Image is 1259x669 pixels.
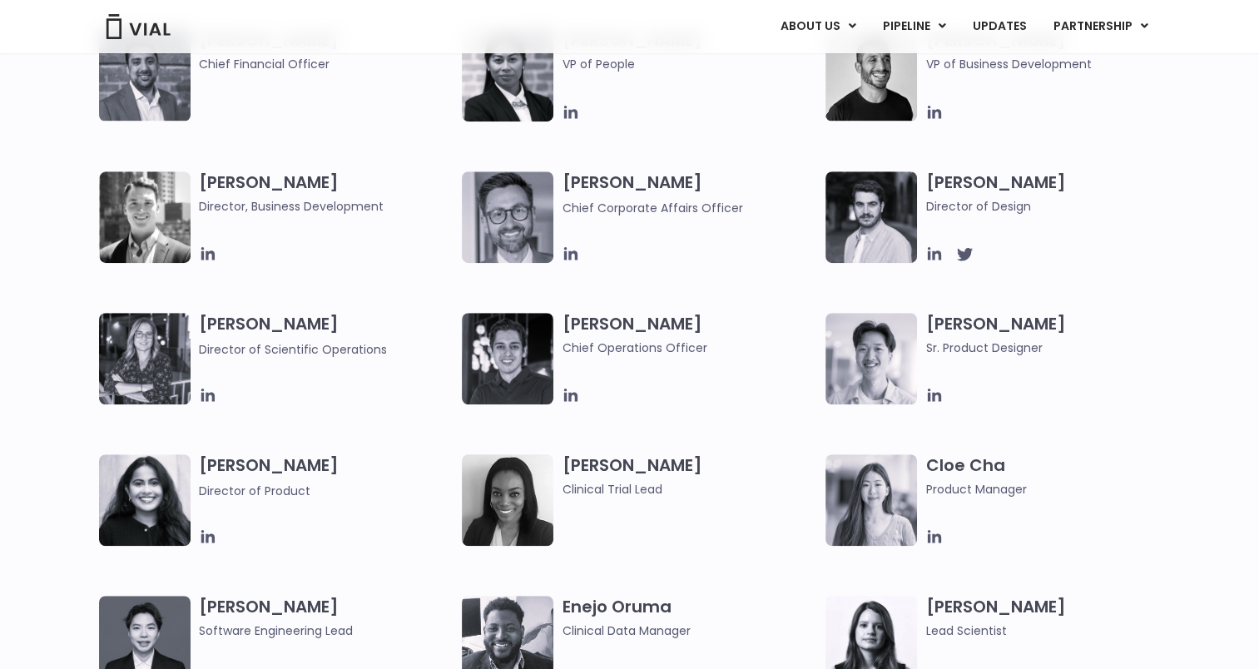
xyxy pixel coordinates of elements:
[99,29,191,121] img: Headshot of smiling man named Samir
[562,29,817,97] h3: [PERSON_NAME]
[462,171,553,263] img: Paolo-M
[199,341,387,358] span: Director of Scientific Operations
[199,483,310,499] span: Director of Product
[462,313,553,404] img: Headshot of smiling man named Josh
[562,200,742,216] span: Chief Corporate Affairs Officer
[105,14,171,39] img: Vial Logo
[925,171,1181,216] h3: [PERSON_NAME]
[562,313,817,357] h3: [PERSON_NAME]
[199,313,454,359] h3: [PERSON_NAME]
[99,454,191,546] img: Smiling woman named Dhruba
[562,339,817,357] span: Chief Operations Officer
[825,313,917,404] img: Brennan
[462,29,553,121] img: Catie
[462,454,553,546] img: A black and white photo of a woman smiling.
[925,197,1181,216] span: Director of Design
[925,622,1181,640] span: Lead Scientist
[199,55,454,73] span: Chief Financial Officer
[199,454,454,500] h3: [PERSON_NAME]
[825,171,917,263] img: Headshot of smiling man named Albert
[562,596,817,640] h3: Enejo Oruma
[959,12,1038,41] a: UPDATES
[825,454,917,546] img: Cloe
[925,55,1181,73] span: VP of Business Development
[562,480,817,498] span: Clinical Trial Lead
[99,171,191,263] img: A black and white photo of a smiling man in a suit at ARVO 2023.
[825,29,917,121] img: A black and white photo of a man smiling.
[925,339,1181,357] span: Sr. Product Designer
[99,313,191,404] img: Headshot of smiling woman named Sarah
[925,480,1181,498] span: Product Manager
[766,12,868,41] a: ABOUT USMenu Toggle
[199,171,454,216] h3: [PERSON_NAME]
[562,622,817,640] span: Clinical Data Manager
[199,197,454,216] span: Director, Business Development
[925,313,1181,357] h3: [PERSON_NAME]
[869,12,958,41] a: PIPELINEMenu Toggle
[925,454,1181,498] h3: Cloe Cha
[562,454,817,498] h3: [PERSON_NAME]
[562,55,817,73] span: VP of People
[1039,12,1161,41] a: PARTNERSHIPMenu Toggle
[199,622,454,640] span: Software Engineering Lead
[199,596,454,640] h3: [PERSON_NAME]
[925,596,1181,640] h3: [PERSON_NAME]
[562,171,817,217] h3: [PERSON_NAME]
